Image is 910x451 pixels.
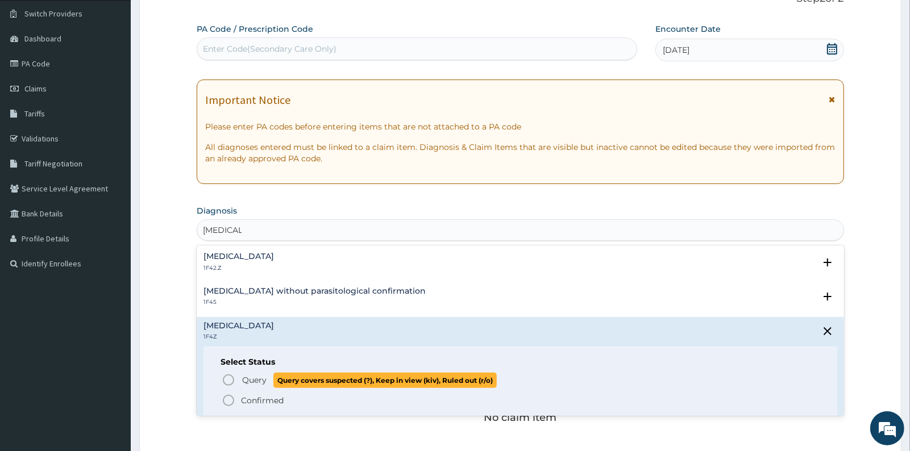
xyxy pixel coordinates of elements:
p: 1F45 [203,298,426,306]
p: Confirmed [241,395,284,406]
span: Claims [24,83,47,94]
p: All diagnoses entered must be linked to a claim item. Diagnosis & Claim Items that are visible bu... [205,141,835,164]
i: status option query [222,373,235,387]
span: We're online! [66,143,157,258]
span: Dashboard [24,34,61,44]
p: No claim item [484,412,556,423]
p: Please enter PA codes before entering items that are not attached to a PA code [205,121,835,132]
i: status option filled [222,394,235,407]
h4: [MEDICAL_DATA] without parasitological confirmation [203,287,426,295]
p: 1F4Z [203,333,274,341]
div: Minimize live chat window [186,6,214,33]
h4: [MEDICAL_DATA] [203,321,274,330]
span: Tariff Negotiation [24,158,82,169]
span: Query [242,374,267,386]
div: Chat with us now [59,64,191,78]
h4: [MEDICAL_DATA] [203,252,274,261]
span: Tariffs [24,108,45,119]
i: open select status [821,290,834,303]
span: Switch Providers [24,9,82,19]
i: open select status [821,256,834,269]
i: close select status [821,324,834,338]
div: Enter Code(Secondary Care Only) [203,43,336,55]
span: [DATE] [663,44,689,56]
img: d_794563401_company_1708531726252_794563401 [21,57,46,85]
label: PA Code / Prescription Code [197,23,313,35]
h1: Important Notice [205,94,290,106]
label: Diagnosis [197,205,237,216]
span: Query covers suspected (?), Keep in view (kiv), Ruled out (r/o) [273,373,497,388]
label: Encounter Date [655,23,721,35]
textarea: Type your message and hit 'Enter' [6,310,217,350]
h6: Select Status [221,358,820,366]
p: 1F42.Z [203,264,274,272]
